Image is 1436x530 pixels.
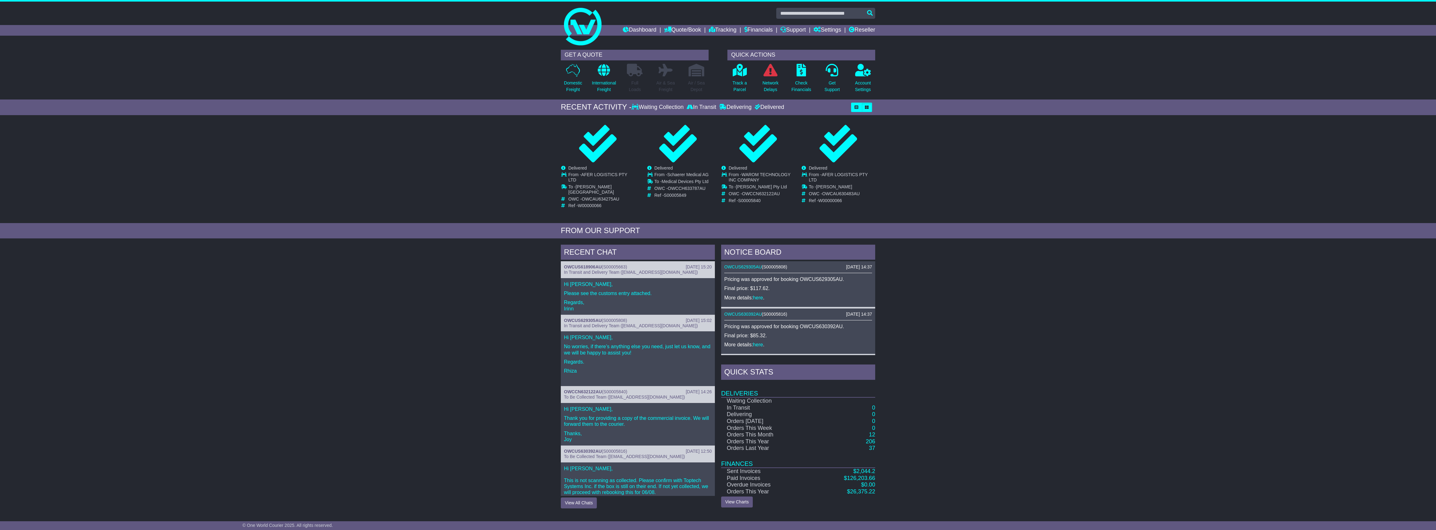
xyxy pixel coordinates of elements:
a: OWCUS630392AU [564,449,602,454]
p: Account Settings [855,80,871,93]
p: More details: . [724,342,872,348]
p: Hi [PERSON_NAME], [564,406,712,412]
div: [DATE] 12:50 [686,449,712,454]
a: Tracking [709,25,736,36]
a: OWCUS629305AU [564,318,602,323]
span: To Be Collected Team ([EMAIL_ADDRESS][DOMAIN_NAME]) [564,395,685,400]
span: W00000066 [818,198,842,203]
td: Ref - [568,203,634,208]
a: Reseller [849,25,875,36]
span: [PERSON_NAME] [816,184,852,189]
td: Orders This Month [721,431,811,438]
div: ( ) [564,449,712,454]
span: Delivered [729,166,747,171]
div: RECENT CHAT [561,245,715,262]
div: [DATE] 14:26 [686,389,712,395]
div: ( ) [564,264,712,270]
a: AccountSettings [855,64,871,96]
span: S00005816 [603,449,626,454]
span: OWCCH633787AU [668,186,706,191]
span: S00005808 [763,264,786,269]
span: S00005808 [603,318,626,323]
div: ( ) [724,264,872,270]
td: Orders This Year [721,488,811,495]
p: Final price: $117.62. [724,285,872,291]
p: Get Support [824,80,840,93]
div: [DATE] 15:02 [686,318,712,323]
div: Quick Stats [721,364,875,381]
p: Hi [PERSON_NAME], [564,281,712,287]
a: Settings [814,25,841,36]
div: [DATE] 14:37 [846,264,872,270]
span: S00005840 [603,389,626,394]
a: Quote/Book [664,25,701,36]
a: InternationalFreight [591,64,616,96]
a: GetSupport [824,64,840,96]
span: [PERSON_NAME] Pty Ltd [736,184,787,189]
div: ( ) [724,312,872,317]
a: 0 [872,418,875,424]
p: Pricing was approved for booking OWCUS629305AU. [724,276,872,282]
td: Deliveries [721,381,875,397]
p: Regards, Irinn [564,299,712,311]
td: Sent Invoices [721,468,811,475]
p: More details: . [724,295,872,301]
p: Full Loads [627,80,643,93]
td: Paid Invoices [721,475,811,482]
p: Final price: $85.32. [724,333,872,339]
td: Orders This Year [721,438,811,445]
span: In Transit and Delivery Team ([EMAIL_ADDRESS][DOMAIN_NAME]) [564,270,698,275]
div: Delivering [718,104,753,111]
a: 206 [866,438,875,445]
a: OWCUS629305AU [724,264,762,269]
span: Delivered [568,166,587,171]
td: Orders Last Year [721,445,811,452]
a: OWCUS630392AU [724,312,762,317]
td: Overdue Invoices [721,482,811,488]
span: OWCAU630483AU [822,191,860,196]
a: $26,375.22 [847,488,875,495]
div: FROM OUR SUPPORT [561,226,875,235]
a: 0 [872,425,875,431]
div: Waiting Collection [632,104,685,111]
p: Thanks, Joy [564,431,712,442]
div: QUICK ACTIONS [727,50,875,60]
span: Schaerer Medical AG [667,172,709,177]
td: Delivering [721,411,811,418]
p: Regards. [564,359,712,365]
a: Track aParcel [732,64,747,96]
td: From - [654,172,709,179]
td: To - [568,184,634,196]
span: WAROM TECHNOLOGY INC COMPANY [729,172,790,182]
td: From - [809,172,875,184]
td: Orders This Week [721,425,811,432]
td: OWC - [729,191,795,198]
a: here [753,295,763,300]
div: NOTICE BOARD [721,245,875,262]
a: $2,044.2 [853,468,875,474]
span: W00000066 [578,203,602,208]
p: Track a Parcel [732,80,747,93]
a: 12 [869,431,875,438]
td: To - [654,179,709,186]
td: Ref - [729,198,795,203]
a: $0.00 [861,482,875,488]
p: Network Delays [762,80,778,93]
span: Delivered [809,166,827,171]
p: Thank you for providing a copy of the commercial invoice. We will forward them to the courier. [564,415,712,427]
td: From - [729,172,795,184]
td: OWC - [568,196,634,203]
td: Orders [DATE] [721,418,811,425]
td: To - [729,184,795,191]
span: AFER LOGISTICS PTY LTD [809,172,868,182]
td: OWC - [809,191,875,198]
p: Air & Sea Freight [656,80,675,93]
p: Domestic Freight [564,80,582,93]
span: Medical Devices Pty Ltd [662,179,708,184]
p: Rhiza [564,368,712,374]
a: Support [780,25,806,36]
td: From - [568,172,634,184]
span: 26,375.22 [850,488,875,495]
div: RECENT ACTIVITY - [561,103,632,112]
p: No worries, if there’s anything else you need, just let us know, and we will be happy to assist you! [564,344,712,355]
